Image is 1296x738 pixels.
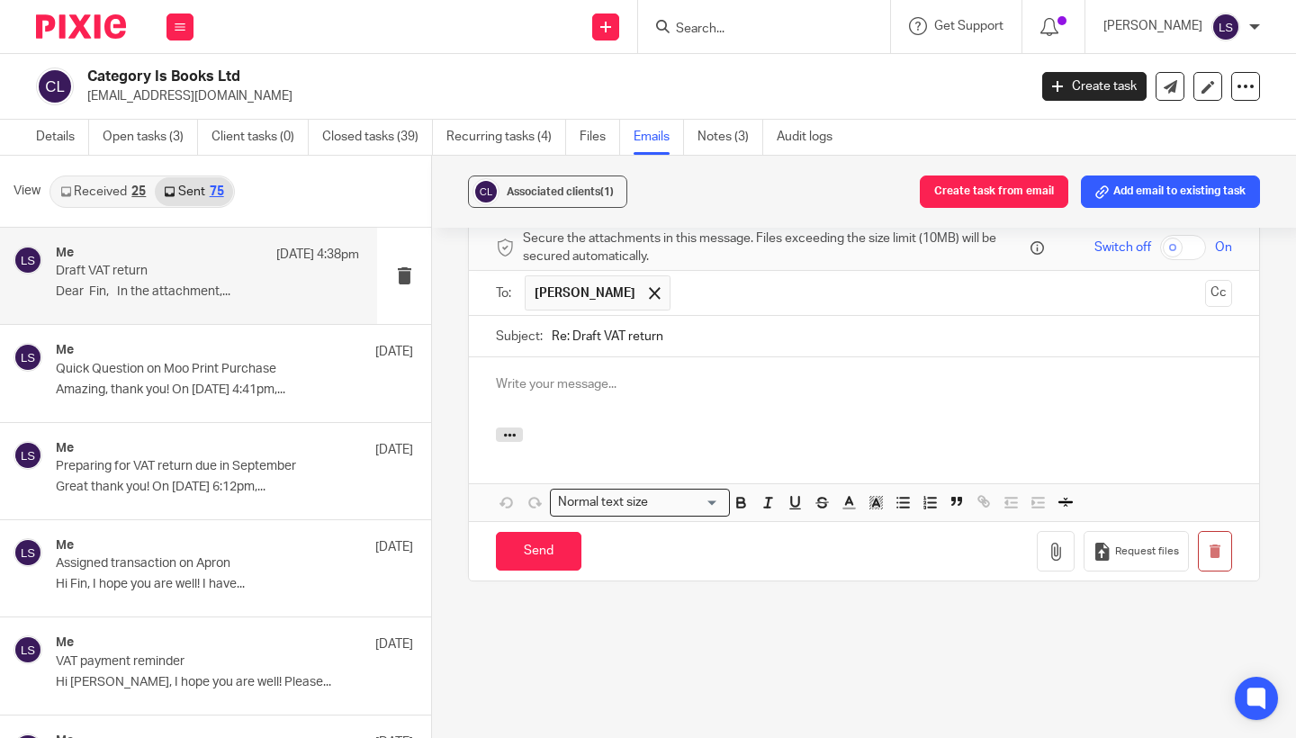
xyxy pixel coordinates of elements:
img: svg%3E [36,67,74,105]
h4: Me [56,635,74,651]
label: To: [496,284,516,302]
img: svg%3E [1211,13,1240,41]
img: svg%3E [13,635,42,664]
p: [DATE] [375,343,413,361]
a: Create task [1042,72,1147,101]
span: [PERSON_NAME] [535,284,635,302]
button: Associated clients(1) [468,175,627,208]
a: Emails [634,120,684,155]
label: Subject: [496,328,543,346]
span: Associated clients [507,186,614,197]
div: Search for option [550,489,730,517]
a: Client tasks (0) [211,120,309,155]
h2: Category Is Books Ltd [87,67,830,86]
p: [EMAIL_ADDRESS][DOMAIN_NAME] [87,87,1015,105]
a: Notes (3) [697,120,763,155]
img: svg%3E [13,538,42,567]
p: Great thank you! On [DATE] 6:12pm,... [56,480,413,495]
input: Send [496,532,581,571]
span: Switch off [1094,238,1151,256]
p: Quick Question on Moo Print Purchase [56,362,342,377]
div: 75 [210,185,224,198]
span: On [1215,238,1232,256]
p: Preparing for VAT return due in September [56,459,342,474]
span: (1) [600,186,614,197]
a: Received25 [51,177,155,206]
img: svg%3E [472,178,499,205]
img: Pixie [36,14,126,39]
p: Hi Fin, I hope you are well! I have... [56,577,413,592]
button: Create task from email [920,175,1068,208]
a: Details [36,120,89,155]
a: Recurring tasks (4) [446,120,566,155]
p: [DATE] [375,635,413,653]
span: Get Support [934,20,1003,32]
p: VAT payment reminder [56,654,342,670]
div: 25 [131,185,146,198]
p: Dear Fin, In the attachment,... [56,284,359,300]
button: Request files [1084,531,1188,571]
img: svg%3E [13,343,42,372]
a: Files [580,120,620,155]
h4: Me [56,441,74,456]
span: Request files [1115,544,1179,559]
p: [DATE] [375,538,413,556]
p: [DATE] 4:38pm [276,246,359,264]
a: Sent75 [155,177,232,206]
h4: Me [56,343,74,358]
button: Add email to existing task [1081,175,1260,208]
h4: Me [56,246,74,261]
img: svg%3E [13,441,42,470]
input: Search [674,22,836,38]
p: [DATE] [375,441,413,459]
p: Hi [PERSON_NAME], I hope you are well! Please... [56,675,413,690]
span: View [13,182,40,201]
p: Draft VAT return [56,264,299,279]
a: Audit logs [777,120,846,155]
p: [PERSON_NAME] [1103,17,1202,35]
p: Assigned transaction on Apron [56,556,342,571]
input: Search for option [654,493,719,512]
button: Cc [1205,280,1232,307]
span: Secure the attachments in this message. Files exceeding the size limit (10MB) will be secured aut... [523,229,1026,266]
h4: Me [56,538,74,553]
img: svg%3E [13,246,42,274]
a: Closed tasks (39) [322,120,433,155]
p: Amazing, thank you! On [DATE] 4:41pm,... [56,382,413,398]
a: Open tasks (3) [103,120,198,155]
span: Normal text size [554,493,652,512]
